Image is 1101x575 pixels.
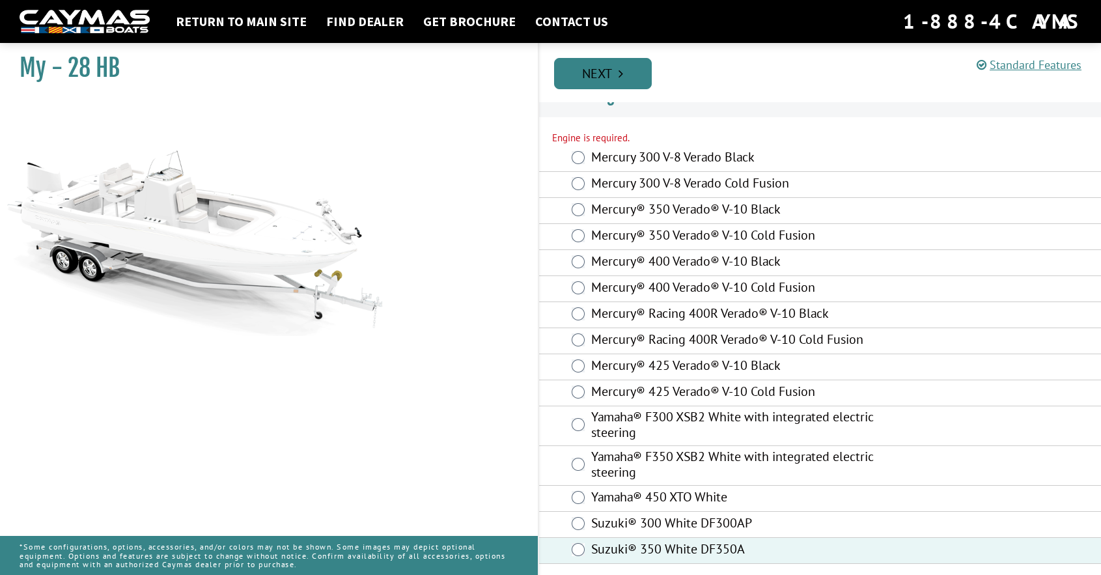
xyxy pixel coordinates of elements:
label: Mercury® 350 Verado® V-10 Cold Fusion [591,227,897,246]
a: Next [554,58,652,89]
a: Return to main site [169,13,313,30]
label: Mercury® 425 Verado® V-10 Cold Fusion [591,384,897,402]
h1: My - 28 HB [20,53,505,83]
label: Mercury 300 V-8 Verado Black [591,149,897,168]
div: Engine is required. [552,131,1089,146]
a: Contact Us [529,13,615,30]
label: Yamaha® F300 XSB2 White with integrated electric steering [591,409,897,443]
label: Mercury® 400 Verado® V-10 Cold Fusion [591,279,897,298]
label: Suzuki® 300 White DF300AP [591,515,897,534]
label: Mercury® 350 Verado® V-10 Black [591,201,897,220]
div: 1-888-4CAYMAS [903,7,1081,36]
label: Yamaha® 450 XTO White [591,489,897,508]
label: Mercury 300 V-8 Verado Cold Fusion [591,175,897,194]
label: Mercury® Racing 400R Verado® V-10 Cold Fusion [591,331,897,350]
label: Yamaha® F350 XSB2 White with integrated electric steering [591,449,897,483]
a: Standard Features [977,57,1081,72]
img: white-logo-c9c8dbefe5ff5ceceb0f0178aa75bf4bb51f6bca0971e226c86eb53dfe498488.png [20,10,150,34]
label: Suzuki® 350 White DF350A [591,541,897,560]
label: Mercury® 400 Verado® V-10 Black [591,253,897,272]
p: *Some configurations, options, accessories, and/or colors may not be shown. Some images may depic... [20,536,518,575]
label: Mercury® Racing 400R Verado® V-10 Black [591,305,897,324]
a: Find Dealer [320,13,410,30]
label: Mercury® 425 Verado® V-10 Black [591,358,897,376]
a: Get Brochure [417,13,522,30]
